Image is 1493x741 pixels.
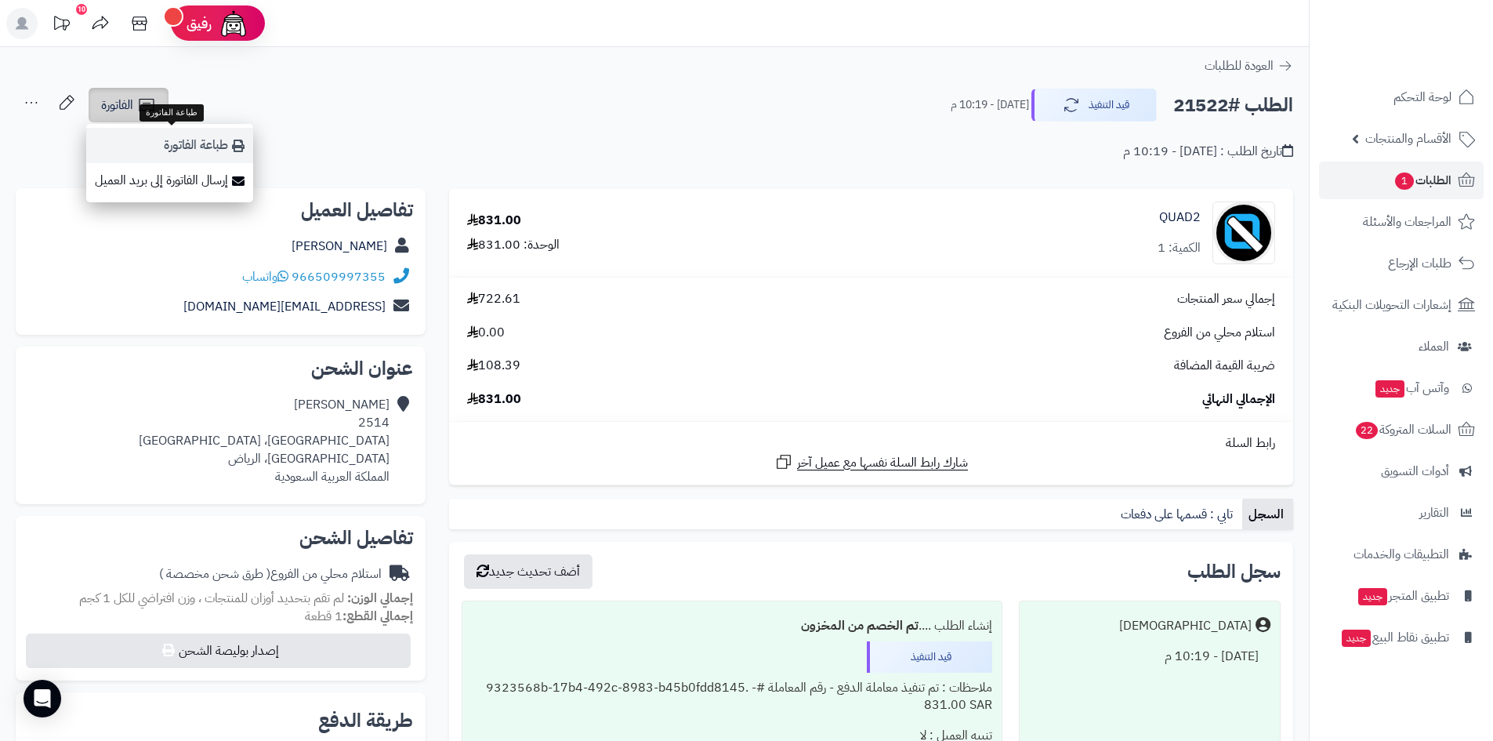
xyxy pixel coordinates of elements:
[242,267,288,286] a: واتساب
[183,297,386,316] a: [EMAIL_ADDRESS][DOMAIN_NAME]
[292,237,387,256] a: [PERSON_NAME]
[292,267,386,286] a: 966509997355
[1123,143,1293,161] div: تاريخ الطلب : [DATE] - 10:19 م
[1173,89,1293,122] h2: الطلب #21522
[1202,390,1275,409] span: الإجمالي النهائي
[1393,86,1451,108] span: لوحة التحكم
[1205,56,1274,75] span: العودة للطلبات
[1213,202,1274,264] img: no_image-90x90.png
[1381,460,1449,482] span: أدوات التسويق
[86,163,253,198] a: إرسال الفاتورة إلى بريد العميل
[1319,203,1484,241] a: المراجعات والأسئلة
[305,607,413,626] small: 1 قطعة
[1319,78,1484,116] a: لوحة التحكم
[1114,499,1242,530] a: تابي : قسمها على دفعات
[455,434,1287,452] div: رابط السلة
[1332,294,1451,316] span: إشعارات التحويلات البنكية
[1119,617,1252,635] div: [DEMOGRAPHIC_DATA]
[1031,89,1157,122] button: قيد التنفيذ
[1319,162,1484,199] a: الطلبات1
[1342,630,1371,647] span: جديد
[187,14,212,33] span: رفيق
[1394,172,1415,191] span: 1
[318,711,413,730] h2: طريقة الدفع
[1419,502,1449,524] span: التقارير
[1319,536,1484,573] a: التطبيقات والخدمات
[1357,585,1449,607] span: تطبيق المتجر
[1029,641,1270,672] div: [DATE] - 10:19 م
[86,128,253,163] a: طباعة الفاتورة
[1386,12,1478,45] img: logo-2.png
[1319,452,1484,490] a: أدوات التسويق
[1174,357,1275,375] span: ضريبة القيمة المضافة
[1319,328,1484,365] a: العملاء
[467,324,505,342] span: 0.00
[1187,562,1281,581] h3: سجل الطلب
[79,589,344,608] span: لم تقم بتحديد أوزان للمنتجات ، وزن افتراضي للكل 1 كجم
[467,236,560,254] div: الوحدة: 831.00
[1319,286,1484,324] a: إشعارات التحويلات البنكية
[951,97,1029,113] small: [DATE] - 10:19 م
[1242,499,1293,530] a: السجل
[140,104,204,122] div: طباعة الفاتورة
[218,8,249,39] img: ai-face.png
[774,452,968,472] a: شارك رابط السلة نفسها مع عميل آخر
[1340,627,1449,648] span: تطبيق نقاط البيع
[1393,169,1451,191] span: الطلبات
[28,201,413,220] h2: تفاصيل العميل
[89,88,169,122] a: الفاتورة
[159,565,270,583] span: ( طرق شحن مخصصة )
[801,616,919,635] b: تم الخصم من المخزون
[1358,588,1387,605] span: جديد
[1353,543,1449,565] span: التطبيقات والخدمات
[1365,128,1451,150] span: الأقسام والمنتجات
[472,611,991,641] div: إنشاء الطلب ....
[28,529,413,547] h2: تفاصيل الشحن
[26,634,411,668] button: إصدار بوليصة الشحن
[24,680,61,717] div: Open Intercom Messenger
[1319,245,1484,282] a: طلبات الإرجاع
[101,96,133,114] span: الفاتورة
[1319,411,1484,449] a: السلات المتروكة22
[1375,380,1404,398] span: جديد
[467,390,521,409] span: 831.00
[1177,290,1275,308] span: إجمالي سعر المنتجات
[1319,369,1484,407] a: وآتس آبجديد
[1355,421,1379,440] span: 22
[1205,56,1293,75] a: العودة للطلبات
[1159,209,1201,227] a: QUAD2
[342,607,413,626] strong: إجمالي القطع:
[1419,336,1449,358] span: العملاء
[1354,419,1451,441] span: السلات المتروكة
[42,8,81,43] a: تحديثات المنصة
[1319,577,1484,615] a: تطبيق المتجرجديد
[464,554,592,589] button: أضف تحديث جديد
[1374,377,1449,399] span: وآتس آب
[467,357,520,375] span: 108.39
[28,359,413,378] h2: عنوان الشحن
[1319,494,1484,532] a: التقارير
[472,673,991,721] div: ملاحظات : تم تنفيذ معاملة الدفع - رقم المعاملة #9323568b-17b4-492c-8983-b45b0fdd8145. - 831.00 SAR
[347,589,413,608] strong: إجمالي الوزن:
[867,641,992,673] div: قيد التنفيذ
[467,290,520,308] span: 722.61
[139,396,390,485] div: [PERSON_NAME] 2514 [GEOGRAPHIC_DATA]، [GEOGRAPHIC_DATA] [GEOGRAPHIC_DATA]، الرياض المملكة العربية...
[467,212,521,230] div: 831.00
[76,4,87,15] div: 10
[1388,252,1451,274] span: طلبات الإرجاع
[1363,211,1451,233] span: المراجعات والأسئلة
[159,565,382,583] div: استلام محلي من الفروع
[1164,324,1275,342] span: استلام محلي من الفروع
[1319,619,1484,656] a: تطبيق نقاط البيعجديد
[1158,239,1201,257] div: الكمية: 1
[797,454,968,472] span: شارك رابط السلة نفسها مع عميل آخر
